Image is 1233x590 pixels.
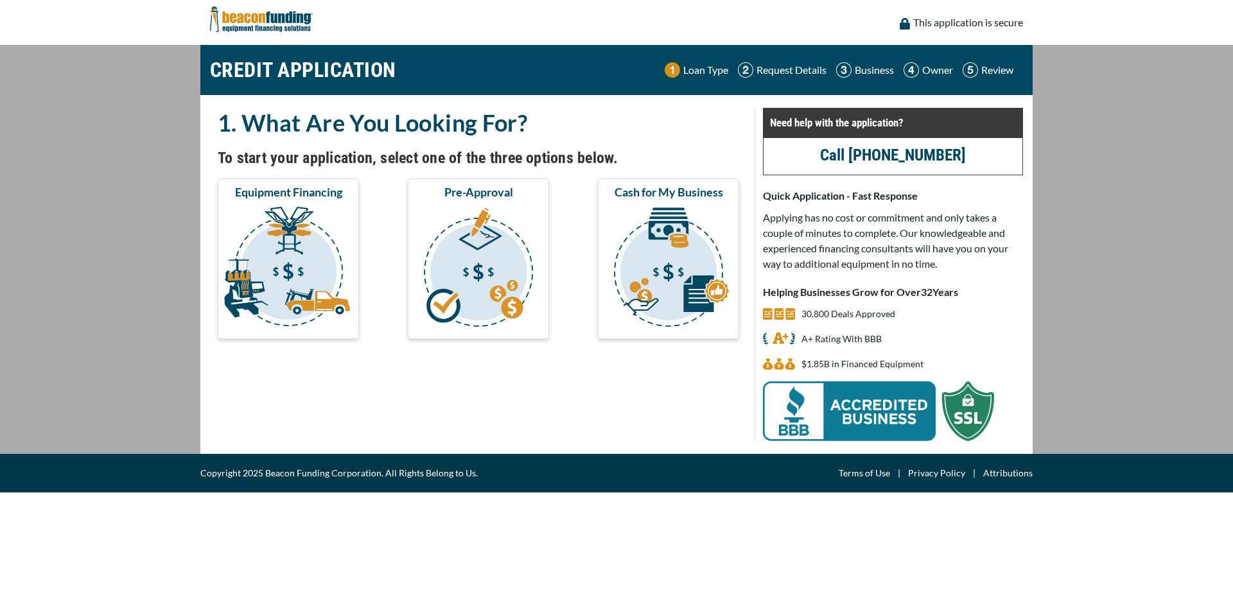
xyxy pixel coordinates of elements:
[922,62,953,78] p: Owner
[218,178,359,339] button: Equipment Financing
[763,381,994,441] img: BBB Acredited Business and SSL Protection
[235,184,342,200] span: Equipment Financing
[738,62,753,78] img: Step 2
[963,62,978,78] img: Step 5
[756,62,826,78] p: Request Details
[965,465,983,481] span: |
[763,284,1023,300] p: Helping Businesses Grow for Over Years
[836,62,852,78] img: Step 3
[908,465,965,481] a: Privacy Policy
[855,62,894,78] p: Business
[839,465,890,481] a: Terms of Use
[820,146,966,164] a: Call [PHONE_NUMBER]
[801,356,923,372] p: $1,845,553,654 in Financed Equipment
[921,286,932,298] span: 32
[801,306,895,322] p: 30,800 Deals Approved
[200,465,478,481] span: Copyright 2025 Beacon Funding Corporation. All Rights Belong to Us.
[615,184,723,200] span: Cash for My Business
[600,205,737,333] img: Cash for My Business
[218,147,739,169] h4: To start your application, select one of the three options below.
[763,188,1023,204] p: Quick Application - Fast Response
[598,178,739,339] button: Cash for My Business
[890,465,908,481] span: |
[900,18,910,30] img: lock icon to convery security
[801,331,882,347] p: A+ Rating With BBB
[408,178,549,339] button: Pre-Approval
[913,15,1023,30] p: This application is secure
[683,62,728,78] p: Loan Type
[904,62,919,78] img: Step 4
[444,184,513,200] span: Pre-Approval
[665,62,680,78] img: Step 1
[220,205,356,333] img: Equipment Financing
[981,62,1013,78] p: Review
[770,115,1016,130] p: Need help with the application?
[410,205,547,333] img: Pre-Approval
[983,465,1033,481] a: Attributions
[763,210,1023,272] p: Applying has no cost or commitment and only takes a couple of minutes to complete. Our knowledgea...
[218,108,739,137] h2: 1. What Are You Looking For?
[210,51,396,89] h1: CREDIT APPLICATION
